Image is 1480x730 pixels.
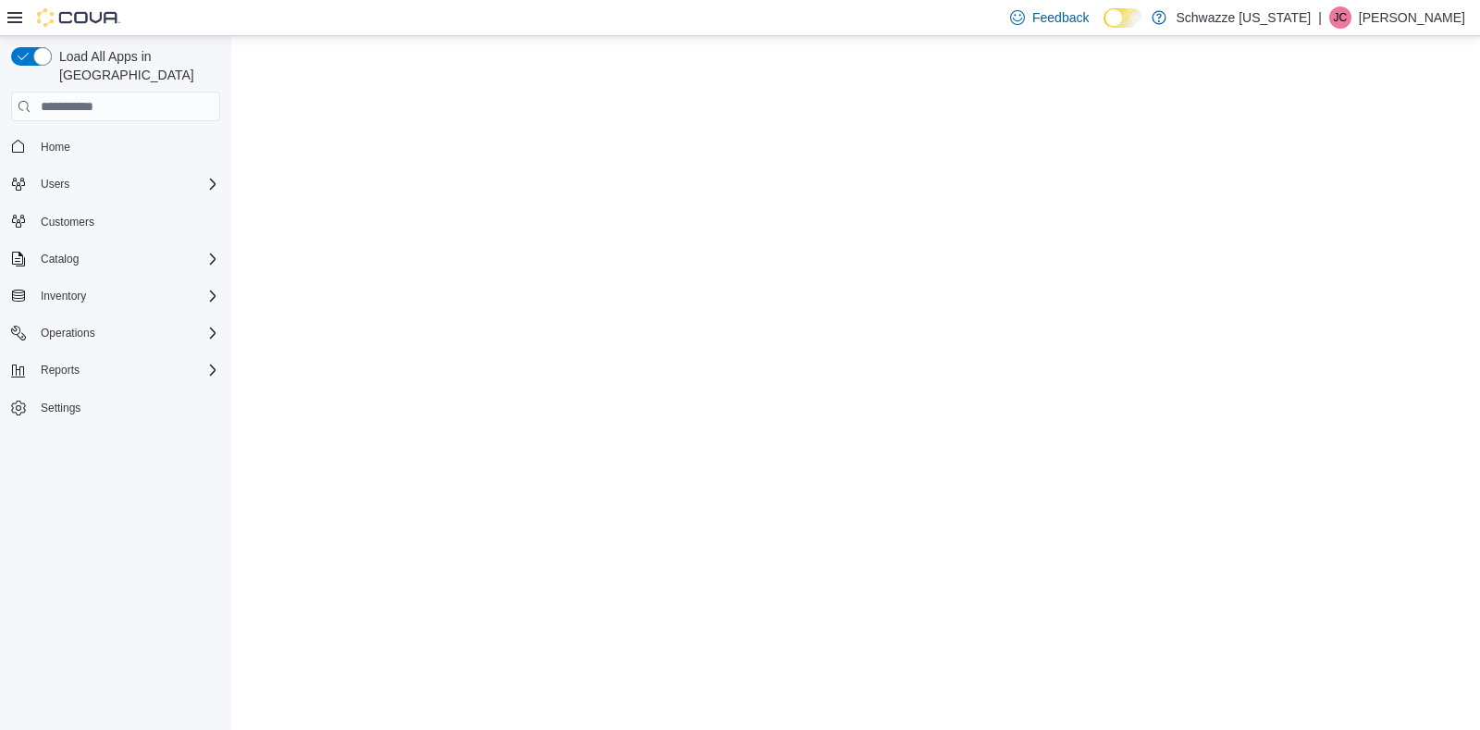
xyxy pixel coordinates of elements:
[33,322,220,344] span: Operations
[1334,6,1348,29] span: JC
[1329,6,1351,29] div: Justin Cleer
[33,248,86,270] button: Catalog
[1032,8,1089,27] span: Feedback
[4,171,228,197] button: Users
[41,326,95,340] span: Operations
[33,211,102,233] a: Customers
[4,208,228,235] button: Customers
[4,246,228,272] button: Catalog
[33,359,220,381] span: Reports
[11,125,220,469] nav: Complex example
[33,285,220,307] span: Inventory
[41,289,86,303] span: Inventory
[33,248,220,270] span: Catalog
[41,363,80,377] span: Reports
[33,136,78,158] a: Home
[33,396,220,419] span: Settings
[33,397,88,419] a: Settings
[1104,28,1104,29] span: Dark Mode
[41,177,69,192] span: Users
[1318,6,1322,29] p: |
[4,320,228,346] button: Operations
[52,47,220,84] span: Load All Apps in [GEOGRAPHIC_DATA]
[33,285,93,307] button: Inventory
[41,140,70,155] span: Home
[33,134,220,157] span: Home
[4,132,228,159] button: Home
[41,215,94,229] span: Customers
[4,283,228,309] button: Inventory
[1359,6,1465,29] p: [PERSON_NAME]
[33,173,220,195] span: Users
[33,359,87,381] button: Reports
[41,252,79,266] span: Catalog
[4,394,228,421] button: Settings
[33,173,77,195] button: Users
[4,357,228,383] button: Reports
[1176,6,1311,29] p: Schwazze [US_STATE]
[33,322,103,344] button: Operations
[41,401,80,415] span: Settings
[1104,8,1142,28] input: Dark Mode
[33,210,220,233] span: Customers
[37,8,120,27] img: Cova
